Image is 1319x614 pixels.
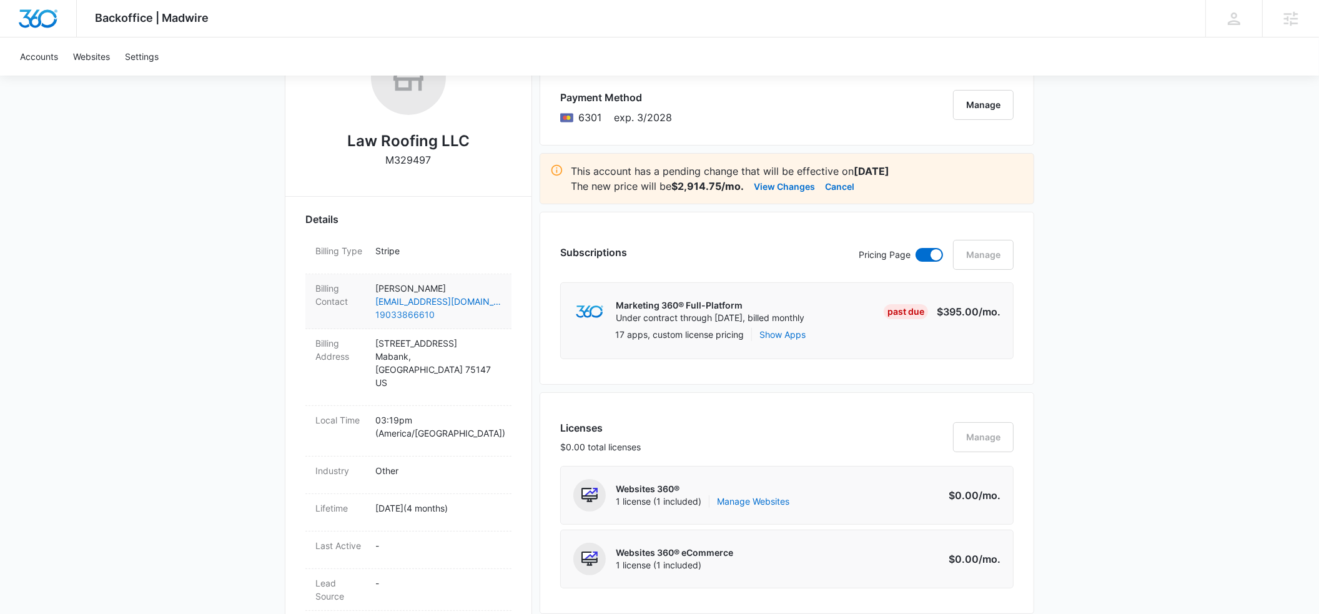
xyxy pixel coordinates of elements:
dt: Billing Address [315,337,365,363]
dt: Last Active [315,539,365,552]
h3: Payment Method [560,90,672,105]
a: Websites [66,37,117,76]
dt: Billing Contact [315,282,365,308]
div: Billing Address[STREET_ADDRESS]Mabank,[GEOGRAPHIC_DATA] 75147US [305,329,511,406]
p: [PERSON_NAME] [375,282,501,295]
p: $0.00 [942,488,1000,503]
span: exp. 3/2028 [614,110,672,125]
a: 19033866610 [375,308,501,321]
p: Websites 360® eCommerce [616,547,733,559]
p: [STREET_ADDRESS] Mabank , [GEOGRAPHIC_DATA] 75147 US [375,337,501,389]
strong: $2,914.75/mo. [671,180,744,192]
p: $395.00 [937,304,1000,319]
p: - [375,577,501,590]
h3: Subscriptions [560,245,627,260]
div: Local Time03:19pm (America/[GEOGRAPHIC_DATA]) [305,406,511,457]
span: 1 license (1 included) [616,559,733,572]
button: Show Apps [759,328,806,341]
div: Lifetime[DATE](4 months) [305,494,511,532]
a: [EMAIL_ADDRESS][DOMAIN_NAME] [375,295,501,308]
a: Settings [117,37,166,76]
div: Past Due [884,304,928,319]
div: Billing Contact[PERSON_NAME][EMAIL_ADDRESS][DOMAIN_NAME]19033866610 [305,274,511,329]
p: Other [375,464,501,477]
span: Mastercard ending with [578,110,601,125]
p: The new price will be [571,179,744,194]
dt: Local Time [315,413,365,427]
button: Cancel [825,179,854,194]
dt: Billing Type [315,244,365,257]
p: Websites 360® [616,483,789,495]
div: Lead Source- [305,569,511,611]
span: /mo. [979,305,1000,318]
img: marketing360Logo [576,305,603,319]
p: Pricing Page [859,248,911,262]
p: 17 apps, custom license pricing [615,328,744,341]
a: Accounts [12,37,66,76]
div: Last Active- [305,532,511,569]
p: $0.00 total licenses [560,440,641,453]
p: [DATE] ( 4 months ) [375,502,501,515]
p: Stripe [375,244,501,257]
p: This account has a pending change that will be effective on [571,164,1024,179]
p: M329497 [386,152,432,167]
dt: Industry [315,464,365,477]
div: IndustryOther [305,457,511,494]
a: Manage Websites [717,495,789,508]
h2: Law Roofing LLC [347,130,470,152]
p: Under contract through [DATE], billed monthly [616,312,804,324]
span: Details [305,212,338,227]
strong: [DATE] [854,165,889,177]
button: View Changes [754,179,815,194]
p: - [375,539,501,552]
button: Manage [953,90,1014,120]
dt: Lifetime [315,502,365,515]
span: Backoffice | Madwire [96,11,209,24]
span: /mo. [979,489,1000,502]
p: Marketing 360® Full-Platform [616,299,804,312]
p: 03:19pm ( America/[GEOGRAPHIC_DATA] ) [375,413,501,440]
div: Billing TypeStripe [305,237,511,274]
dt: Lead Source [315,577,365,603]
span: 1 license (1 included) [616,495,789,508]
span: /mo. [979,553,1000,565]
h3: Licenses [560,420,641,435]
p: $0.00 [942,552,1000,567]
